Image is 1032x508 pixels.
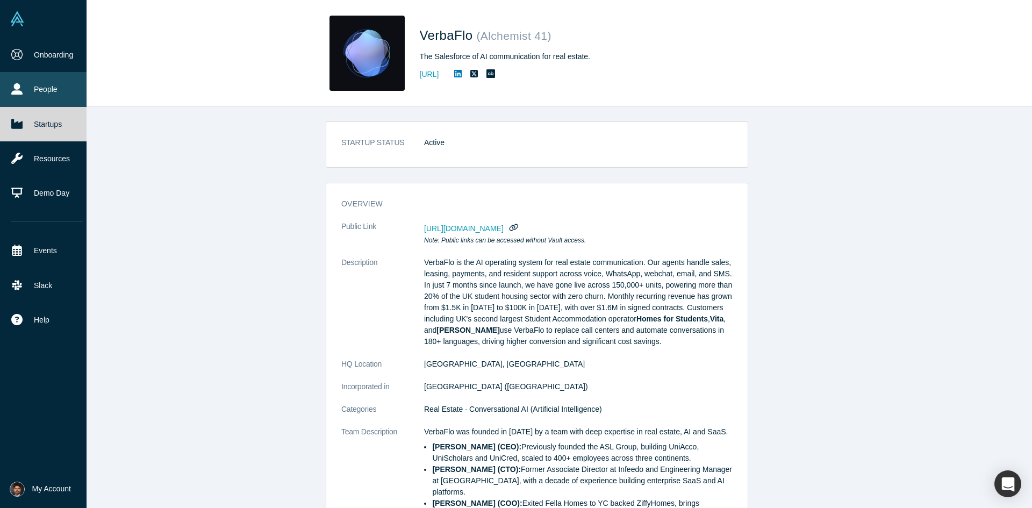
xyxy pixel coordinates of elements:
img: VerbaFlo's Logo [329,16,405,91]
dt: Categories [341,404,424,426]
span: Real Estate · Conversational AI (Artificial Intelligence) [424,405,602,413]
p: VerbaFlo was founded in [DATE] by a team with deep expertise in real estate, AI and SaaS. [424,426,733,438]
strong: Vita [710,314,723,323]
strong: [PERSON_NAME] (CTO): [432,465,521,474]
strong: [PERSON_NAME] (CEO): [432,442,521,451]
li: Former Associate Director at Infeedo and Engineering Manager at [GEOGRAPHIC_DATA], with a decade ... [432,464,733,498]
button: My Account [10,482,71,497]
dd: [GEOGRAPHIC_DATA], [GEOGRAPHIC_DATA] [424,359,733,370]
strong: [PERSON_NAME] [436,326,499,334]
div: The Salesforce of AI communication for real estate. [420,51,721,62]
strong: Homes for Students [636,314,708,323]
dt: HQ Location [341,359,424,381]
span: [URL][DOMAIN_NAME] [424,224,504,233]
dt: Description [341,257,424,359]
img: Alchemist Vault Logo [10,11,25,26]
p: VerbaFlo is the AI operating system for real estate communication. Our agents handle sales, leasi... [424,257,733,347]
span: VerbaFlo [420,28,477,42]
dd: [GEOGRAPHIC_DATA] ([GEOGRAPHIC_DATA]) [424,381,733,392]
span: Public Link [341,221,376,232]
span: My Account [32,483,71,495]
dt: Incorporated in [341,381,424,404]
span: Help [34,314,49,326]
dd: Active [424,137,733,148]
em: Note: Public links can be accessed without Vault access. [424,237,586,244]
a: [URL] [420,69,439,80]
img: Shine Oovattil's Account [10,482,25,497]
small: ( Alchemist 41 ) [476,30,551,42]
h3: overview [341,198,718,210]
li: Previously founded the ASL Group, building UniAcco, UniScholars and UniCred, scaled to 400+ emplo... [432,441,733,464]
dt: STARTUP STATUS [341,137,424,160]
strong: [PERSON_NAME] (COO): [432,499,522,507]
